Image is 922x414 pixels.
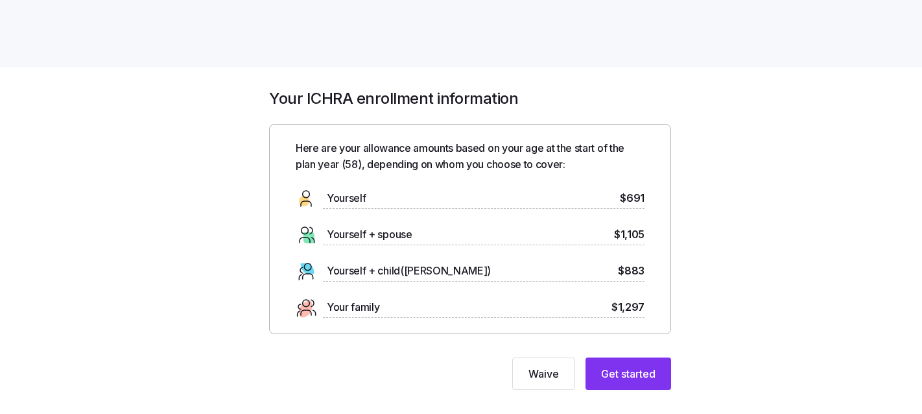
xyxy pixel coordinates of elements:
span: Get started [601,366,656,382]
button: Waive [512,358,575,390]
span: $691 [620,190,644,206]
span: Here are your allowance amounts based on your age at the start of the plan year ( 58 ), depending... [296,140,644,173]
h1: Your ICHRA enrollment information [269,88,671,108]
span: Yourself + spouse [327,226,412,243]
button: Get started [585,358,671,390]
span: $883 [618,263,644,279]
span: Yourself + child([PERSON_NAME]) [327,263,491,279]
span: $1,105 [614,226,644,243]
span: Waive [528,366,559,382]
span: Your family [327,299,379,315]
span: Yourself [327,190,366,206]
span: $1,297 [611,299,644,315]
